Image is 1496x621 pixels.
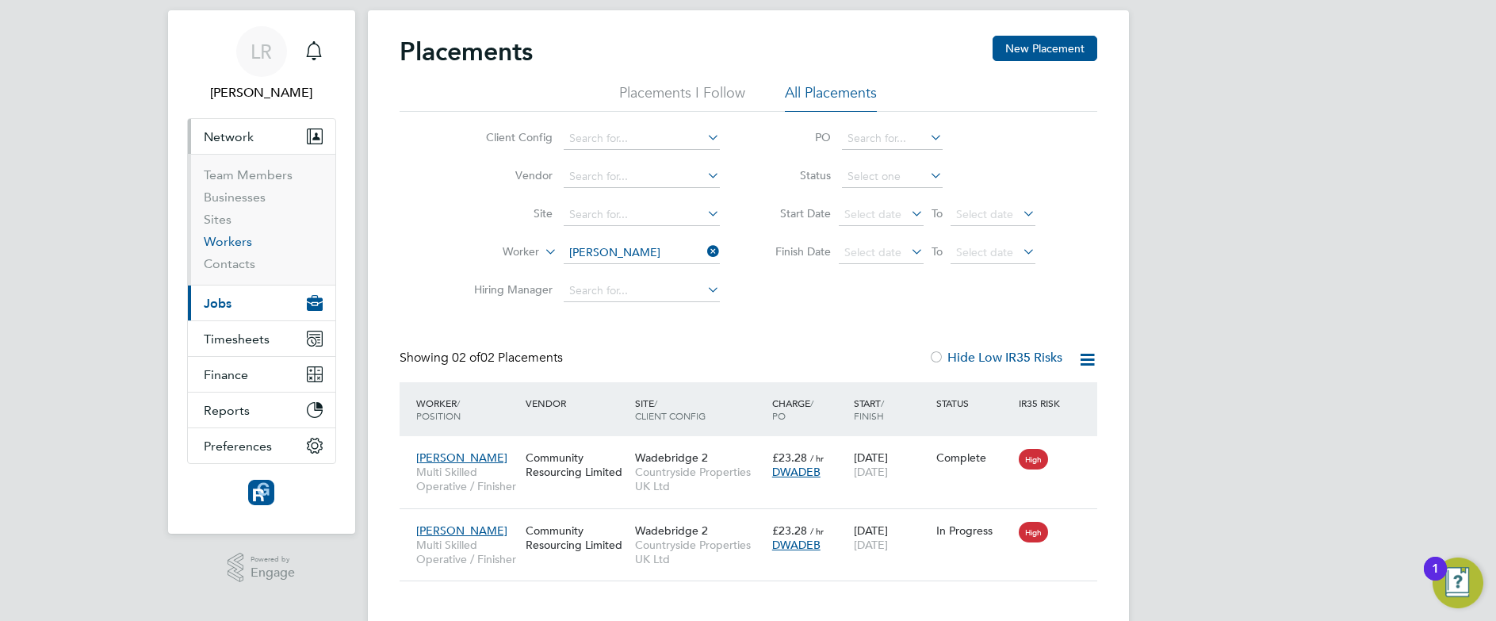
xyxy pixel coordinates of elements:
[522,516,631,560] div: Community Resourcing Limited
[635,465,764,493] span: Countryside Properties UK Ltd
[188,154,335,285] div: Network
[810,452,824,464] span: / hr
[204,234,252,249] a: Workers
[400,36,533,67] h2: Placements
[1433,558,1483,608] button: Open Resource Center, 1 new notification
[635,397,706,422] span: / Client Config
[928,350,1062,366] label: Hide Low IR35 Risks
[772,538,821,552] span: DWADEB
[759,206,831,220] label: Start Date
[842,128,943,150] input: Search for...
[993,36,1097,61] button: New Placement
[204,296,231,311] span: Jobs
[956,207,1013,221] span: Select date
[759,130,831,144] label: PO
[448,244,539,260] label: Worker
[522,443,631,487] div: Community Resourcing Limited
[1019,522,1048,542] span: High
[844,245,901,259] span: Select date
[842,166,943,188] input: Select one
[204,190,266,205] a: Businesses
[416,523,507,538] span: [PERSON_NAME]
[759,244,831,259] label: Finish Date
[564,280,720,302] input: Search for...
[564,166,720,188] input: Search for...
[635,538,764,566] span: Countryside Properties UK Ltd
[785,83,877,112] li: All Placements
[631,389,768,430] div: Site
[461,282,553,297] label: Hiring Manager
[452,350,563,366] span: 02 Placements
[1019,449,1048,470] span: High
[844,207,901,221] span: Select date
[635,523,708,538] span: Wadebridge 2
[248,480,274,505] img: resourcinggroup-logo-retina.png
[188,321,335,356] button: Timesheets
[452,350,480,366] span: 02 of
[204,332,270,347] span: Timesheets
[168,10,355,534] nav: Main navigation
[188,286,335,320] button: Jobs
[927,241,947,262] span: To
[956,245,1013,259] span: Select date
[187,480,336,505] a: Go to home page
[850,516,932,560] div: [DATE]
[228,553,295,583] a: Powered byEngage
[772,465,821,479] span: DWADEB
[416,538,518,566] span: Multi Skilled Operative / Finisher
[635,450,708,465] span: Wadebridge 2
[400,350,566,366] div: Showing
[187,83,336,102] span: Leanne Rayner
[204,403,250,418] span: Reports
[810,525,824,537] span: / hr
[461,168,553,182] label: Vendor
[854,397,884,422] span: / Finish
[204,439,272,454] span: Preferences
[854,538,888,552] span: [DATE]
[619,83,745,112] li: Placements I Follow
[412,389,522,430] div: Worker
[772,450,807,465] span: £23.28
[204,367,248,382] span: Finance
[932,389,1015,417] div: Status
[412,515,1097,528] a: [PERSON_NAME]Multi Skilled Operative / FinisherCommunity Resourcing LimitedWadebridge 2Countrysid...
[768,389,851,430] div: Charge
[927,203,947,224] span: To
[412,442,1097,455] a: [PERSON_NAME]Multi Skilled Operative / FinisherCommunity Resourcing LimitedWadebridge 2Countrysid...
[1432,569,1439,589] div: 1
[936,523,1011,538] div: In Progress
[772,523,807,538] span: £23.28
[1015,389,1069,417] div: IR35 Risk
[188,428,335,463] button: Preferences
[850,389,932,430] div: Start
[461,206,553,220] label: Site
[416,397,461,422] span: / Position
[188,357,335,392] button: Finance
[251,566,295,580] span: Engage
[772,397,813,422] span: / PO
[854,465,888,479] span: [DATE]
[850,443,932,487] div: [DATE]
[936,450,1011,465] div: Complete
[759,168,831,182] label: Status
[564,128,720,150] input: Search for...
[564,204,720,226] input: Search for...
[251,41,272,62] span: LR
[204,256,255,271] a: Contacts
[251,553,295,566] span: Powered by
[522,389,631,417] div: Vendor
[461,130,553,144] label: Client Config
[564,242,720,264] input: Search for...
[204,167,293,182] a: Team Members
[416,465,518,493] span: Multi Skilled Operative / Finisher
[204,129,254,144] span: Network
[416,450,507,465] span: [PERSON_NAME]
[188,119,335,154] button: Network
[204,212,231,227] a: Sites
[188,393,335,427] button: Reports
[187,26,336,102] a: LR[PERSON_NAME]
